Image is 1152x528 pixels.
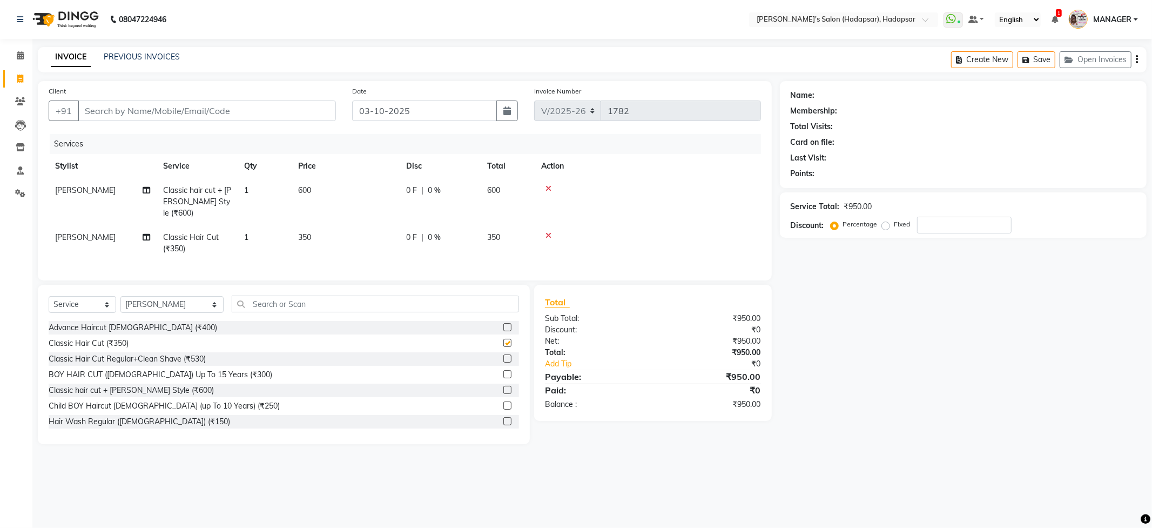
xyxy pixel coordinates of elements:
div: ₹950.00 [653,313,769,324]
label: Client [49,86,66,96]
th: Stylist [49,154,157,178]
img: MANAGER [1069,10,1088,29]
div: Hair Wash Regular ([DEMOGRAPHIC_DATA]) (₹150) [49,416,230,427]
span: 0 F [406,185,417,196]
img: logo [28,4,102,35]
b: 08047224946 [119,4,166,35]
a: 1 [1052,15,1058,24]
a: INVOICE [51,48,91,67]
div: ₹950.00 [653,347,769,358]
span: 0 % [428,185,441,196]
div: ₹0 [653,384,769,397]
span: Classic Hair Cut (₹350) [163,232,219,253]
div: ₹950.00 [844,201,872,212]
button: Save [1018,51,1055,68]
div: Total: [537,347,653,358]
label: Percentage [843,219,878,229]
div: Total Visits: [791,121,833,132]
span: [PERSON_NAME] [55,232,116,242]
button: +91 [49,101,79,121]
span: Classic hair cut + [PERSON_NAME] Style (₹600) [163,185,231,218]
div: Card on file: [791,137,835,148]
span: 600 [487,185,500,195]
span: 0 % [428,232,441,243]
th: Disc [400,154,481,178]
div: Net: [537,336,653,347]
label: Fixed [894,219,911,229]
label: Invoice Number [534,86,581,96]
th: Service [157,154,238,178]
div: Balance : [537,399,653,410]
div: Classic Hair Cut (₹350) [49,338,129,349]
input: Search or Scan [232,296,518,312]
div: Advance Haircut [DEMOGRAPHIC_DATA] (₹400) [49,322,217,333]
div: ₹950.00 [653,336,769,347]
div: Classic Hair Cut Regular+Clean Shave (₹530) [49,353,206,365]
a: Add Tip [537,358,672,370]
th: Qty [238,154,292,178]
button: Create New [951,51,1013,68]
span: 1 [1056,9,1062,17]
div: ₹0 [672,358,769,370]
span: 1 [244,232,248,242]
span: MANAGER [1093,14,1131,25]
input: Search by Name/Mobile/Email/Code [78,101,336,121]
div: Sub Total: [537,313,653,324]
span: | [421,185,423,196]
div: Payable: [537,370,653,383]
th: Price [292,154,400,178]
th: Action [535,154,761,178]
div: ₹0 [653,324,769,336]
a: PREVIOUS INVOICES [104,52,180,62]
span: 0 F [406,232,417,243]
span: Total [545,297,570,308]
div: Name: [791,90,815,101]
span: 1 [244,185,248,195]
div: Last Visit: [791,152,827,164]
div: Discount: [791,220,824,231]
span: [PERSON_NAME] [55,185,116,195]
button: Open Invoices [1060,51,1131,68]
label: Date [352,86,367,96]
div: BOY HAIR CUT ([DEMOGRAPHIC_DATA]) Up To 15 Years (₹300) [49,369,272,380]
span: 350 [298,232,311,242]
div: Services [50,134,769,154]
div: Paid: [537,384,653,397]
div: Membership: [791,105,838,117]
span: 600 [298,185,311,195]
div: Child BOY Haircut [DEMOGRAPHIC_DATA] (up To 10 Years) (₹250) [49,400,280,412]
span: 350 [487,232,500,242]
th: Total [481,154,535,178]
div: Service Total: [791,201,840,212]
div: Discount: [537,324,653,336]
div: Classic hair cut + [PERSON_NAME] Style (₹600) [49,385,214,396]
div: Points: [791,168,815,179]
div: ₹950.00 [653,399,769,410]
span: | [421,232,423,243]
div: ₹950.00 [653,370,769,383]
